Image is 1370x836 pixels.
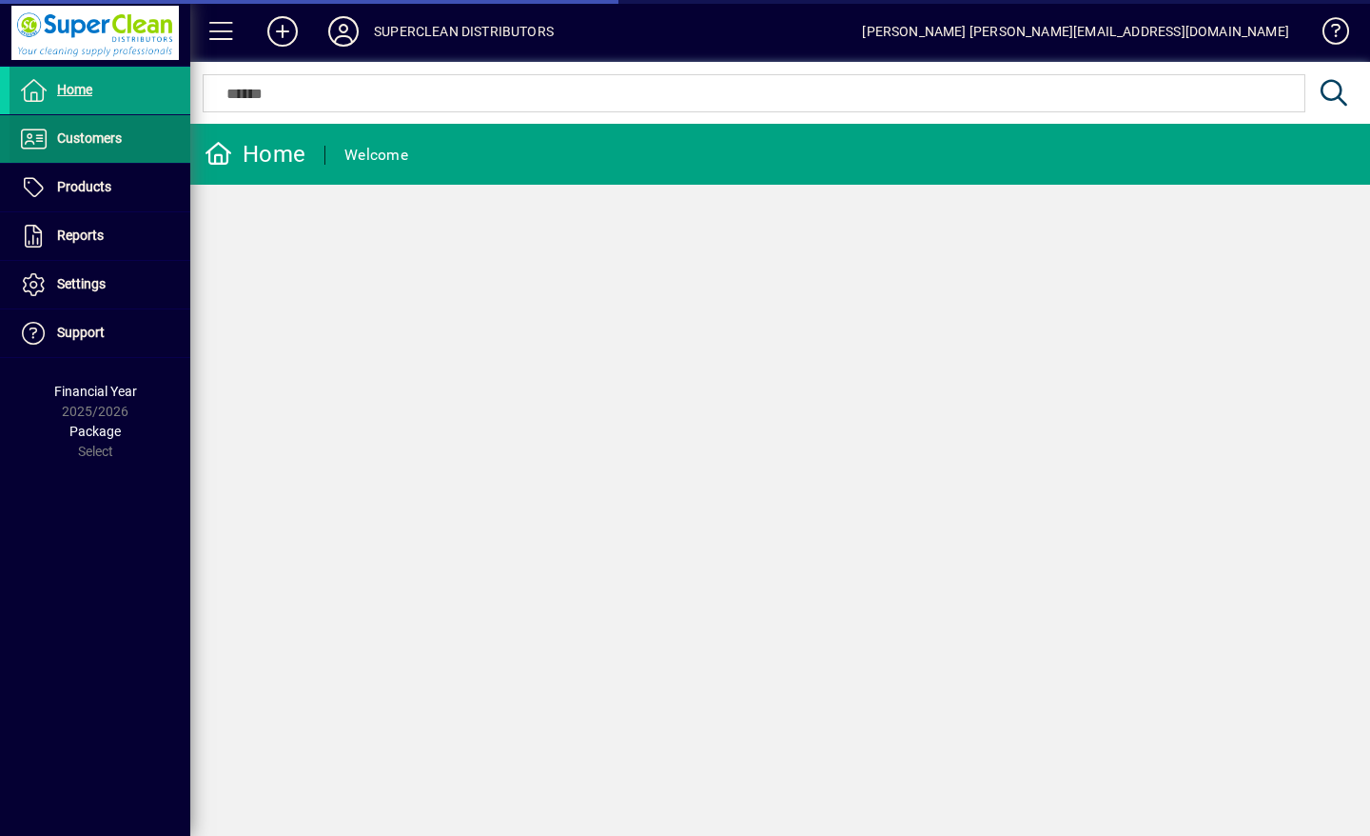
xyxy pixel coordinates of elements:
[10,309,190,357] a: Support
[10,212,190,260] a: Reports
[57,276,106,291] span: Settings
[57,82,92,97] span: Home
[57,130,122,146] span: Customers
[10,261,190,309] a: Settings
[57,325,105,340] span: Support
[205,139,305,169] div: Home
[10,164,190,211] a: Products
[374,16,554,47] div: SUPERCLEAN DISTRIBUTORS
[1308,4,1346,66] a: Knowledge Base
[10,115,190,163] a: Customers
[57,228,104,243] span: Reports
[57,179,111,194] span: Products
[252,14,313,49] button: Add
[69,424,121,439] span: Package
[862,16,1289,47] div: [PERSON_NAME] [PERSON_NAME][EMAIL_ADDRESS][DOMAIN_NAME]
[344,140,408,170] div: Welcome
[54,384,137,399] span: Financial Year
[313,14,374,49] button: Profile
